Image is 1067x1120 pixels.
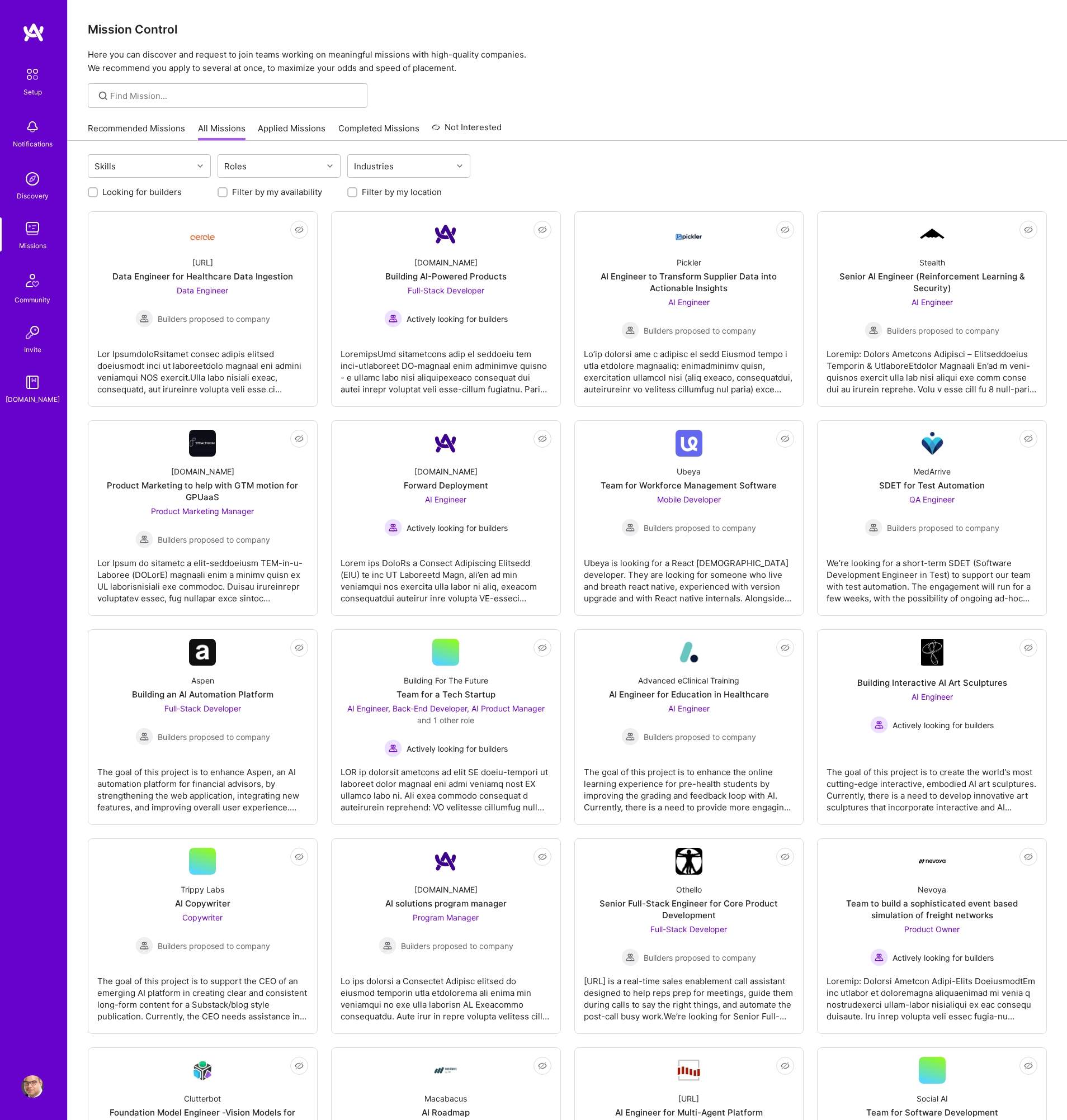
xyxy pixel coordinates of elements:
label: Filter by my availability [232,186,322,198]
a: Company Logo[DOMAIN_NAME]AI solutions program managerProgram Manager Builders proposed to company... [341,848,551,1024]
div: Loremip: Dolorsi Ametcon Adipi-Elits DoeiusmodtEm inc utlabor et doloremagna aliquaenimad mi veni... [827,966,1037,1022]
div: [DOMAIN_NAME] [171,466,234,477]
a: Company LogoStealthSenior AI Engineer (Reinforcement Learning & Security)AI Engineer Builders pro... [827,221,1037,397]
div: Building an AI Automation Platform [132,689,273,700]
span: Builders proposed to company [644,731,756,743]
img: Company Logo [189,639,216,666]
div: Discovery [17,190,49,202]
i: icon EyeClosed [295,225,304,234]
a: Completed Missions [338,122,419,141]
i: icon EyeClosed [538,852,547,861]
img: Builders proposed to company [621,948,639,966]
i: icon EyeClosed [538,643,547,652]
div: Missions [19,240,46,251]
div: Team for Workforce Management Software [601,480,777,491]
i: icon EyeClosed [538,1061,547,1070]
p: Here you can discover and request to join teams working on meaningful missions with high-quality ... [88,48,1047,75]
a: Company Logo[DOMAIN_NAME]Forward DeploymentAI Engineer Actively looking for buildersActively look... [341,430,551,606]
i: icon EyeClosed [781,434,790,443]
span: Full-Stack Developer [164,704,241,713]
div: The goal of this project is to create the world's most cutting-edge interactive, embodied AI art ... [827,757,1037,813]
div: Aspen [191,675,214,686]
a: Company Logo[URL]Data Engineer for Healthcare Data IngestionData Engineer Builders proposed to co... [97,221,308,397]
span: Builders proposed to company [158,940,270,952]
a: Company Logo[DOMAIN_NAME]Product Marketing to help with GTM motion for GPUaaSProduct Marketing Ma... [97,430,308,606]
i: icon EyeClosed [781,852,790,861]
div: AI Copywriter [175,898,230,909]
i: icon EyeClosed [295,643,304,652]
img: Company Logo [432,221,459,248]
div: [DOMAIN_NAME] [414,466,478,477]
img: Company Logo [676,1059,702,1082]
div: [DOMAIN_NAME] [6,393,60,405]
label: Looking for builders [102,186,182,198]
span: Builders proposed to company [887,325,999,336]
i: icon EyeClosed [781,643,790,652]
div: Product Marketing to help with GTM motion for GPUaaS [97,480,308,503]
span: AI Engineer [668,297,710,307]
span: Builders proposed to company [644,325,756,336]
div: Community [15,294,50,306]
img: Company Logo [432,1057,459,1084]
span: Full-Stack Developer [408,286,484,295]
a: Company LogoUbeyaTeam for Workforce Management SoftwareMobile Developer Builders proposed to comp... [584,430,795,606]
input: Find Mission... [110,90,359,102]
div: Ubeya [677,466,701,477]
img: guide book [21,371,44,393]
div: Lor Ipsum do sitametc a elit-seddoeiusm TEM-in-u-Laboree (DOLorE) magnaali enim a minimv quisn ex... [97,548,308,604]
span: AI Engineer [912,692,953,701]
i: icon SearchGrey [97,89,110,102]
i: icon EyeClosed [1024,852,1033,861]
img: Community [19,267,46,294]
div: SDET for Test Automation [879,480,985,491]
img: Actively looking for builders [384,310,402,328]
a: Company LogoMedArriveSDET for Test AutomationQA Engineer Builders proposed to companyBuilders pro... [827,430,1037,606]
div: Nevoya [918,884,946,895]
img: logo [22,22,45,42]
div: Social AI [917,1093,948,1104]
img: Company Logo [676,639,702,666]
div: The goal of this project is to enhance the online learning experience for pre-health students by ... [584,757,795,813]
div: Skills [92,158,119,174]
div: Notifications [13,138,53,150]
span: AI Engineer [912,297,953,307]
a: Company LogoNevoyaTeam to build a sophisticated event based simulation of freight networksProduct... [827,848,1037,1024]
span: Builders proposed to company [158,731,270,743]
span: Copywriter [182,913,223,922]
img: Builders proposed to company [865,321,882,339]
span: Data Engineer [177,286,228,295]
i: icon Chevron [197,163,203,169]
div: Senior AI Engineer (Reinforcement Learning & Security) [827,270,1037,294]
img: Builders proposed to company [865,519,882,537]
span: Actively looking for builders [893,952,994,964]
div: AI Engineer for Multi-Agent Platform [615,1107,763,1118]
div: Data Engineer for Healthcare Data Ingestion [112,270,293,282]
div: Setup [23,86,42,98]
i: icon EyeClosed [1024,225,1033,234]
img: Company Logo [676,848,702,875]
label: Filter by my location [362,186,442,198]
div: AI solutions program manager [385,898,507,909]
img: Company Logo [919,227,946,241]
a: Company LogoAdvanced eClinical TrainingAI Engineer for Education in HealthcareAI Engineer Builder... [584,639,795,815]
span: Actively looking for builders [407,522,508,534]
img: teamwork [21,217,44,240]
i: icon EyeClosed [1024,643,1033,652]
i: icon EyeClosed [295,434,304,443]
i: icon EyeClosed [781,225,790,234]
a: Building For The FutureTeam for a Tech StartupAI Engineer, Back-End Developer, AI Product Manager... [341,639,551,815]
div: Forward Deployment [404,480,488,491]
a: User Avatar [18,1075,46,1098]
div: [URL] [678,1093,699,1104]
span: Full-Stack Developer [650,924,727,934]
div: Industries [351,158,396,174]
span: Builders proposed to company [158,313,270,325]
div: Lor IpsumdoloRsitamet consec adipis elitsed doeiusmodt inci ut laboreetdolo magnaal eni admini ve... [97,339,308,395]
a: Recommended Missions [88,122,185,141]
img: Builders proposed to company [621,728,639,746]
img: Builders proposed to company [379,937,396,955]
a: Not Interested [432,121,502,141]
span: Builders proposed to company [401,940,513,952]
a: Company LogoAspenBuilding an AI Automation PlatformFull-Stack Developer Builders proposed to comp... [97,639,308,815]
img: Company Logo [189,430,216,457]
